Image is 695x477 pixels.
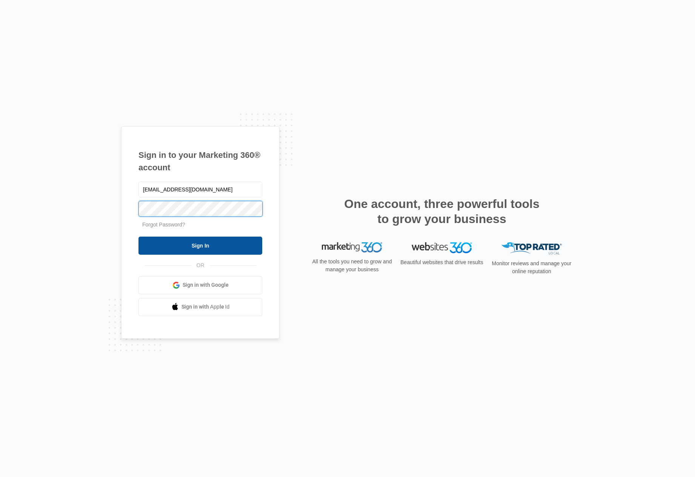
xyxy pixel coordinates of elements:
[138,182,262,197] input: Email
[138,149,262,174] h1: Sign in to your Marketing 360® account
[142,222,185,228] a: Forgot Password?
[310,258,394,274] p: All the tools you need to grow and manage your business
[183,281,229,289] span: Sign in with Google
[138,298,262,316] a: Sign in with Apple Id
[322,242,382,253] img: Marketing 360
[181,303,230,311] span: Sign in with Apple Id
[138,276,262,294] a: Sign in with Google
[138,237,262,255] input: Sign In
[501,242,562,255] img: Top Rated Local
[191,261,210,269] span: OR
[400,258,484,266] p: Beautiful websites that drive results
[342,196,542,226] h2: One account, three powerful tools to grow your business
[489,260,574,275] p: Monitor reviews and manage your online reputation
[412,242,472,253] img: Websites 360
